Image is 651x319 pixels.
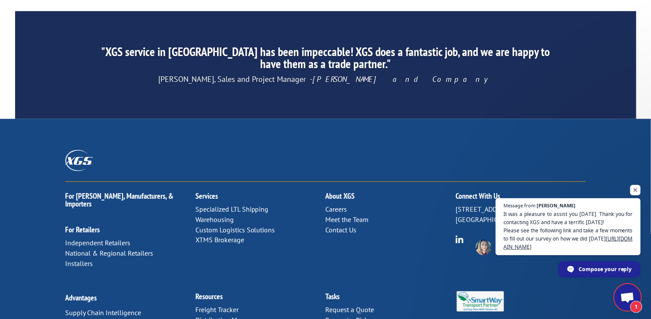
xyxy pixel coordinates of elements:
[456,192,586,204] h2: Connect With Us
[159,74,493,84] span: [PERSON_NAME], Sales and Project Manager -
[503,203,535,208] span: Message from
[65,225,100,235] a: For Retailers
[579,262,632,277] span: Compose your reply
[503,210,633,251] span: It was a pleasure to assist you [DATE]. Thank you for contacting XGS and have a terrific [DATE]! ...
[326,215,369,224] a: Meet the Team
[313,74,493,84] em: [PERSON_NAME] and Company
[456,204,586,225] p: [STREET_ADDRESS] [GEOGRAPHIC_DATA], [US_STATE] 37421
[195,305,239,314] a: Freight Tracker
[65,259,93,268] a: Installers
[65,191,173,209] a: For [PERSON_NAME], Manufacturers, & Importers
[326,305,374,314] a: Request a Quote
[615,285,641,310] a: Open chat
[326,191,355,201] a: About XGS
[65,238,130,247] a: Independent Retailers
[65,293,97,303] a: Advantages
[195,291,223,301] a: Resources
[326,225,357,234] a: Contact Us
[537,203,576,208] span: [PERSON_NAME]
[96,46,555,74] h2: "XGS service in [GEOGRAPHIC_DATA] has been impeccable! XGS does a fantastic job, and we are happy...
[456,291,505,312] img: Smartway_Logo
[456,235,464,244] img: group-6
[65,308,141,317] a: Supply Chain Intelligence
[65,150,93,171] img: XGS_Logos_ALL_2024_All_White
[195,225,275,234] a: Custom Logistics Solutions
[195,215,234,224] a: Warehousing
[326,293,456,305] h2: Tasks
[195,205,269,213] a: Specialized LTL Shipping
[630,301,642,313] span: 1
[65,249,153,257] a: National & Regional Retailers
[195,191,218,201] a: Services
[195,235,244,244] a: XTMS Brokerage
[326,205,347,213] a: Careers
